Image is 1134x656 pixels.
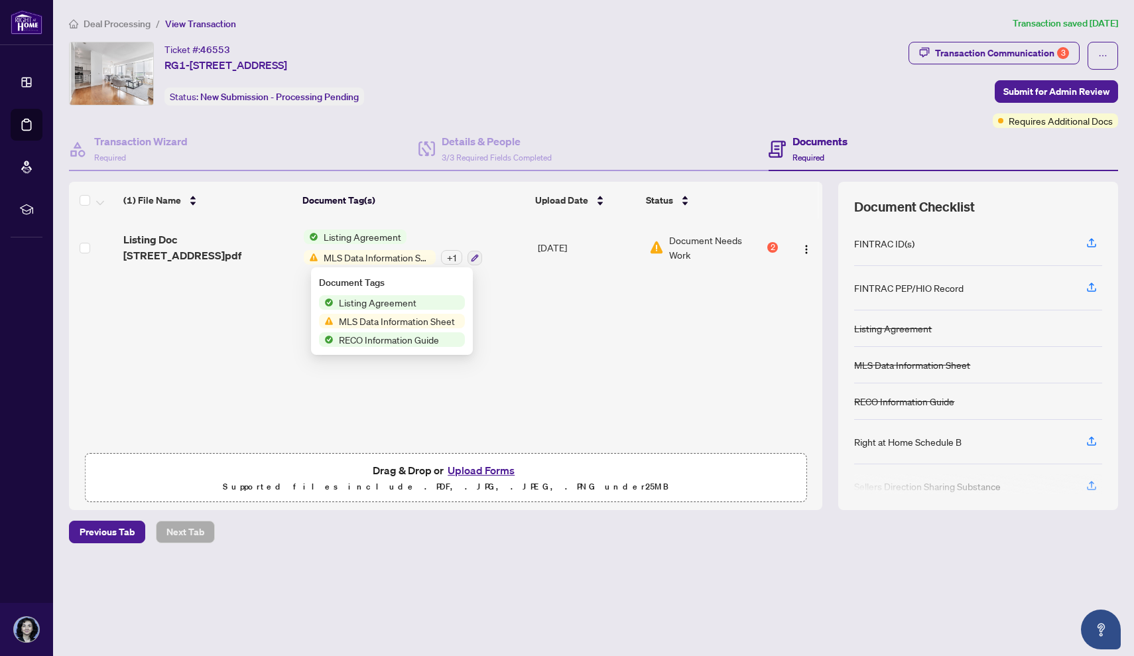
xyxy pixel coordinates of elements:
[854,321,932,336] div: Listing Agreement
[935,42,1069,64] div: Transaction Communication
[909,42,1080,64] button: Transaction Communication3
[530,182,641,219] th: Upload Date
[854,394,954,409] div: RECO Information Guide
[319,314,334,328] img: Status Icon
[200,44,230,56] span: 46553
[442,153,552,163] span: 3/3 Required Fields Completed
[373,462,519,479] span: Drag & Drop or
[156,16,160,31] li: /
[854,434,962,449] div: Right at Home Schedule B
[304,230,482,265] button: Status IconListing AgreementStatus IconMLS Data Information Sheet+1
[995,80,1118,103] button: Submit for Admin Review
[118,182,298,219] th: (1) File Name
[165,18,236,30] span: View Transaction
[69,19,78,29] span: home
[649,240,664,255] img: Document Status
[1081,610,1121,649] button: Open asap
[1013,16,1118,31] article: Transaction saved [DATE]
[156,521,215,543] button: Next Tab
[854,281,964,295] div: FINTRAC PEP/HIO Record
[200,91,359,103] span: New Submission - Processing Pending
[854,358,970,372] div: MLS Data Information Sheet
[442,133,552,149] h4: Details & People
[319,332,334,347] img: Status Icon
[646,193,673,208] span: Status
[80,521,135,543] span: Previous Tab
[123,231,293,263] span: Listing Doc [STREET_ADDRESS]pdf
[164,42,230,57] div: Ticket #:
[94,153,126,163] span: Required
[1098,51,1107,60] span: ellipsis
[318,250,436,265] span: MLS Data Information Sheet
[669,233,765,262] span: Document Needs Work
[792,133,848,149] h4: Documents
[84,18,151,30] span: Deal Processing
[304,250,318,265] img: Status Icon
[854,198,975,216] span: Document Checklist
[1003,81,1109,102] span: Submit for Admin Review
[69,521,145,543] button: Previous Tab
[94,479,798,495] p: Supported files include .PDF, .JPG, .JPEG, .PNG under 25 MB
[318,230,407,244] span: Listing Agreement
[641,182,779,219] th: Status
[164,57,287,73] span: RG1-[STREET_ADDRESS]
[334,332,444,347] span: RECO Information Guide
[441,250,462,265] div: + 1
[535,193,588,208] span: Upload Date
[11,10,42,34] img: logo
[164,88,364,105] div: Status:
[792,153,824,163] span: Required
[334,314,460,328] span: MLS Data Information Sheet
[767,242,778,253] div: 2
[14,617,39,642] img: Profile Icon
[1057,47,1069,59] div: 3
[1009,113,1113,128] span: Requires Additional Docs
[319,295,334,310] img: Status Icon
[94,133,188,149] h4: Transaction Wizard
[123,193,181,208] span: (1) File Name
[801,244,812,255] img: Logo
[70,42,153,105] img: IMG-C12312362_1.jpg
[319,275,465,290] div: Document Tags
[304,230,318,244] img: Status Icon
[444,462,519,479] button: Upload Forms
[796,237,817,258] button: Logo
[86,454,806,503] span: Drag & Drop orUpload FormsSupported files include .PDF, .JPG, .JPEG, .PNG under25MB
[297,182,530,219] th: Document Tag(s)
[334,295,422,310] span: Listing Agreement
[533,219,644,276] td: [DATE]
[854,236,914,251] div: FINTRAC ID(s)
